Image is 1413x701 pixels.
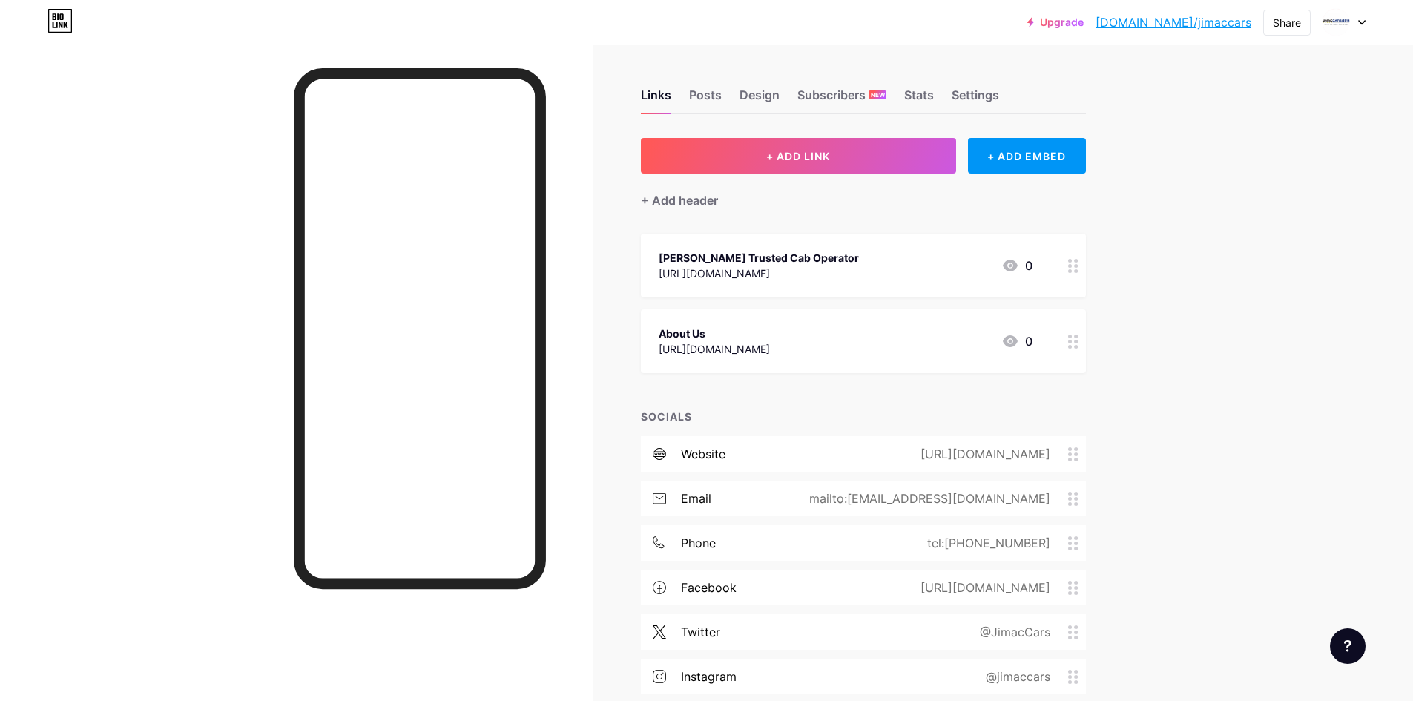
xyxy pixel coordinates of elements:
div: tel:[PHONE_NUMBER] [903,534,1068,552]
div: Stats [904,86,934,113]
div: Subscribers [797,86,886,113]
button: + ADD LINK [641,138,956,174]
div: + ADD EMBED [968,138,1086,174]
img: jimaccars [1322,8,1350,36]
div: Settings [952,86,999,113]
div: 0 [1001,332,1032,350]
div: SOCIALS [641,409,1086,424]
div: facebook [681,579,737,596]
div: email [681,490,711,507]
div: Design [740,86,780,113]
div: twitter [681,623,720,641]
span: NEW [871,90,885,99]
a: Upgrade [1027,16,1084,28]
div: About Us [659,326,770,341]
div: [URL][DOMAIN_NAME] [897,445,1068,463]
div: [URL][DOMAIN_NAME] [659,266,859,281]
div: [PERSON_NAME] Trusted Cab Operator [659,250,859,266]
div: [URL][DOMAIN_NAME] [659,341,770,357]
div: [URL][DOMAIN_NAME] [897,579,1068,596]
a: [DOMAIN_NAME]/jimaccars [1096,13,1251,31]
span: + ADD LINK [766,150,830,162]
div: + Add header [641,191,718,209]
div: Posts [689,86,722,113]
div: phone [681,534,716,552]
div: Share [1273,15,1301,30]
div: @JimacCars [956,623,1068,641]
div: mailto:[EMAIL_ADDRESS][DOMAIN_NAME] [785,490,1068,507]
div: 0 [1001,257,1032,274]
div: @jimaccars [962,668,1068,685]
div: website [681,445,725,463]
div: Links [641,86,671,113]
div: instagram [681,668,737,685]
